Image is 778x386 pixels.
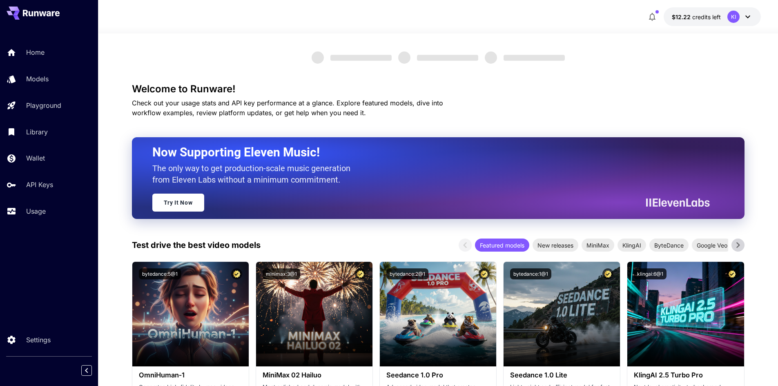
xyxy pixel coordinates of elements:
[263,268,300,279] button: minimax:3@1
[692,241,732,250] span: Google Veo
[582,239,614,252] div: MiniMax
[634,371,737,379] h3: KlingAI 2.5 Turbo Pro
[692,239,732,252] div: Google Veo
[152,194,204,212] a: Try It Now
[475,239,529,252] div: Featured models
[139,268,181,279] button: bytedance:5@1
[727,268,738,279] button: Certified Model – Vetted for best performance and includes a commercial license.
[386,268,428,279] button: bytedance:2@1
[81,365,92,376] button: Collapse sidebar
[26,153,45,163] p: Wallet
[533,241,578,250] span: New releases
[672,13,721,21] div: $12.21678
[152,145,704,160] h2: Now Supporting Eleven Music!
[504,262,620,366] img: alt
[533,239,578,252] div: New releases
[152,163,357,185] p: The only way to get production-scale music generation from Eleven Labs without a minimum commitment.
[132,99,443,117] span: Check out your usage stats and API key performance at a glance. Explore featured models, dive int...
[627,262,744,366] img: alt
[355,268,366,279] button: Certified Model – Vetted for best performance and includes a commercial license.
[132,262,249,366] img: alt
[672,13,692,20] span: $12.22
[510,371,613,379] h3: Seedance 1.0 Lite
[634,268,667,279] button: klingai:6@1
[664,7,761,26] button: $12.21678KI
[231,268,242,279] button: Certified Model – Vetted for best performance and includes a commercial license.
[26,47,45,57] p: Home
[26,100,61,110] p: Playground
[479,268,490,279] button: Certified Model – Vetted for best performance and includes a commercial license.
[132,239,261,251] p: Test drive the best video models
[582,241,614,250] span: MiniMax
[132,83,745,95] h3: Welcome to Runware!
[26,335,51,345] p: Settings
[617,239,646,252] div: KlingAI
[26,180,53,190] p: API Keys
[475,241,529,250] span: Featured models
[263,371,366,379] h3: MiniMax 02 Hailuo
[617,241,646,250] span: KlingAI
[139,371,242,379] h3: OmniHuman‑1
[649,241,689,250] span: ByteDance
[727,11,740,23] div: KI
[649,239,689,252] div: ByteDance
[87,363,98,378] div: Collapse sidebar
[386,371,490,379] h3: Seedance 1.0 Pro
[692,13,721,20] span: credits left
[26,74,49,84] p: Models
[510,268,551,279] button: bytedance:1@1
[26,127,48,137] p: Library
[256,262,372,366] img: alt
[380,262,496,366] img: alt
[602,268,613,279] button: Certified Model – Vetted for best performance and includes a commercial license.
[26,206,46,216] p: Usage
